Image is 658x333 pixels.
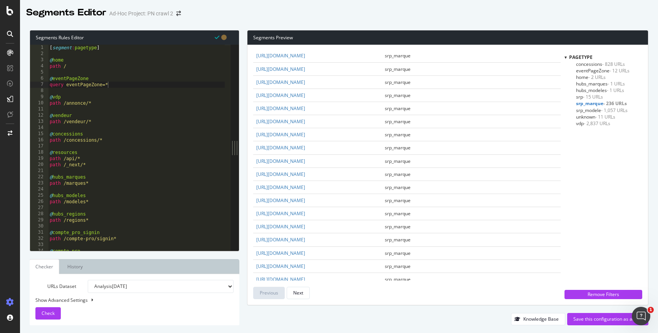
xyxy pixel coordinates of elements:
div: 27 [30,205,48,211]
div: 17 [30,143,48,149]
div: 10 [30,100,48,106]
div: 31 [30,229,48,236]
span: Click to filter pagetype on hubs_modeles [576,87,624,94]
a: [URL][DOMAIN_NAME] [256,236,305,243]
a: [URL][DOMAIN_NAME] [256,52,305,59]
div: 3 [30,57,48,63]
span: srp_marque [385,197,411,204]
div: 32 [30,236,48,242]
span: - 2 URLs [588,74,606,80]
span: - 2,837 URLs [584,120,610,127]
div: 6 [30,75,48,82]
span: Click to filter pagetype on srp [576,94,603,100]
span: - 236 URLs [603,100,627,107]
div: 26 [30,199,48,205]
div: 2 [30,51,48,57]
span: - 828 URLs [602,61,625,67]
div: 29 [30,217,48,223]
span: pagetype [569,54,593,60]
div: 5 [30,69,48,75]
div: 15 [30,131,48,137]
span: - 15 URLs [583,94,603,100]
span: srp_marque [385,158,411,164]
div: 7 [30,82,48,88]
span: srp_marque [385,66,411,72]
a: History [61,259,89,274]
span: You have unsaved modifications [221,33,227,41]
span: Click to filter pagetype on concessions [576,61,625,67]
div: 16 [30,137,48,143]
label: URLs Dataset [30,280,82,293]
a: [URL][DOMAIN_NAME] [256,263,305,269]
div: 14 [30,125,48,131]
div: arrow-right-arrow-left [176,11,181,16]
span: srp_marque [385,105,411,112]
span: srp_marque [385,263,411,269]
div: 23 [30,180,48,186]
span: - 1 URLs [607,87,624,94]
span: srp_marque [385,118,411,125]
a: [URL][DOMAIN_NAME] [256,197,305,204]
div: 30 [30,223,48,229]
div: Save this configuration as active [573,316,642,322]
span: Click to filter pagetype on unknown [576,114,615,120]
span: Click to filter pagetype on srp_marque [576,100,627,107]
span: srp_marque [385,171,411,177]
button: Check [35,307,61,320]
span: Click to filter pagetype on hubs_marques [576,80,625,87]
span: srp_marque [385,250,411,256]
span: srp_marque [385,52,411,59]
div: 24 [30,186,48,192]
a: [URL][DOMAIN_NAME] [256,144,305,151]
span: Click to filter pagetype on eventPageZone [576,67,630,74]
span: srp_marque [385,236,411,243]
a: Checker [30,259,59,274]
button: Next [287,287,310,299]
button: Save this configuration as active [567,313,648,325]
div: 18 [30,149,48,156]
span: - 1,057 URLs [601,107,628,114]
span: 1 [648,307,654,313]
a: [URL][DOMAIN_NAME] [256,131,305,138]
div: Remove Filters [569,291,638,298]
a: [URL][DOMAIN_NAME] [256,276,305,283]
span: srp_marque [385,92,411,99]
div: 34 [30,248,48,254]
button: Knowledge Base [511,313,565,325]
div: 33 [30,242,48,248]
button: Remove Filters [564,290,642,299]
span: srp_marque [385,79,411,85]
a: [URL][DOMAIN_NAME] [256,171,305,177]
span: srp_marque [385,144,411,151]
a: [URL][DOMAIN_NAME] [256,79,305,85]
div: 8 [30,88,48,94]
a: [URL][DOMAIN_NAME] [256,92,305,99]
div: 21 [30,168,48,174]
a: Knowledge Base [511,316,565,322]
div: 12 [30,112,48,119]
div: 11 [30,106,48,112]
button: Previous [253,287,285,299]
a: [URL][DOMAIN_NAME] [256,118,305,125]
a: [URL][DOMAIN_NAME] [256,184,305,191]
span: Check [42,310,55,316]
a: [URL][DOMAIN_NAME] [256,105,305,112]
div: Show Advanced Settings [30,297,228,303]
a: [URL][DOMAIN_NAME] [256,158,305,164]
span: srp_marque [385,184,411,191]
div: Segments Editor [26,6,106,19]
div: 22 [30,174,48,180]
div: 28 [30,211,48,217]
div: Ad-Hoc Project: PN crawl 2 [109,10,173,17]
div: 20 [30,162,48,168]
span: Click to filter pagetype on srp_modele [576,107,628,114]
iframe: Intercom live chat [632,307,650,325]
div: 13 [30,119,48,125]
span: Click to filter pagetype on vdp [576,120,610,127]
span: - 12 URLs [610,67,630,74]
span: srp_marque [385,131,411,138]
div: 25 [30,192,48,199]
span: Click to filter pagetype on home [576,74,606,80]
div: Next [293,289,303,296]
div: Segments Rules Editor [30,30,239,45]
